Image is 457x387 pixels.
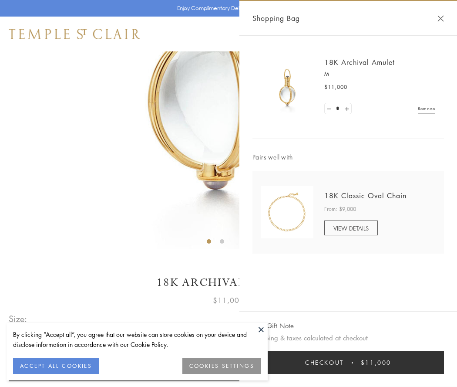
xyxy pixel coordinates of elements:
[324,221,378,235] a: VIEW DETAILS
[13,329,261,350] div: By clicking “Accept all”, you agree that our website can store cookies on your device and disclos...
[305,358,344,367] span: Checkout
[418,104,435,113] a: Remove
[177,4,276,13] p: Enjoy Complimentary Delivery & Returns
[324,191,407,200] a: 18K Classic Oval Chain
[324,83,347,92] span: $11,000
[324,205,356,214] span: From: $9,000
[261,61,313,113] img: 18K Archival Amulet
[13,358,99,374] button: ACCEPT ALL COOKIES
[213,295,244,306] span: $11,000
[437,15,444,22] button: Close Shopping Bag
[182,358,261,374] button: COOKIES SETTINGS
[324,58,395,67] a: 18K Archival Amulet
[325,103,333,114] a: Set quantity to 0
[252,351,444,374] button: Checkout $11,000
[333,224,369,232] span: VIEW DETAILS
[361,358,391,367] span: $11,000
[252,152,444,162] span: Pairs well with
[342,103,351,114] a: Set quantity to 2
[324,70,435,78] p: M
[252,320,294,331] button: Add Gift Note
[9,29,140,39] img: Temple St. Clair
[9,275,448,290] h1: 18K Archival Amulet
[9,312,28,326] span: Size:
[252,13,300,24] span: Shopping Bag
[261,186,313,238] img: N88865-OV18
[252,333,444,343] p: Shipping & taxes calculated at checkout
